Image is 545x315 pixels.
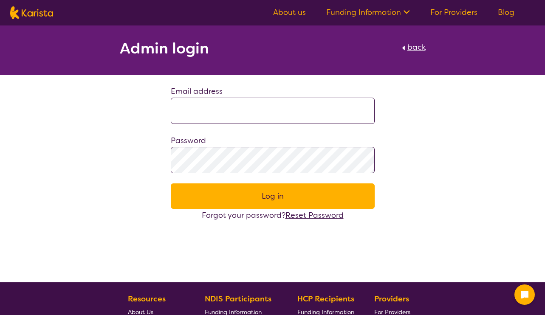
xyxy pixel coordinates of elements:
b: Resources [128,294,166,304]
a: Blog [498,7,514,17]
a: For Providers [430,7,477,17]
b: Providers [374,294,409,304]
b: NDIS Participants [205,294,271,304]
div: Forgot your password? [171,209,375,222]
h2: Admin login [120,41,209,56]
img: Karista logo [10,6,53,19]
a: Reset Password [285,210,344,220]
a: Funding Information [326,7,410,17]
label: Email address [171,86,223,96]
span: back [407,42,426,52]
a: back [400,41,426,59]
label: Password [171,135,206,146]
b: HCP Recipients [297,294,354,304]
a: About us [273,7,306,17]
button: Log in [171,183,375,209]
